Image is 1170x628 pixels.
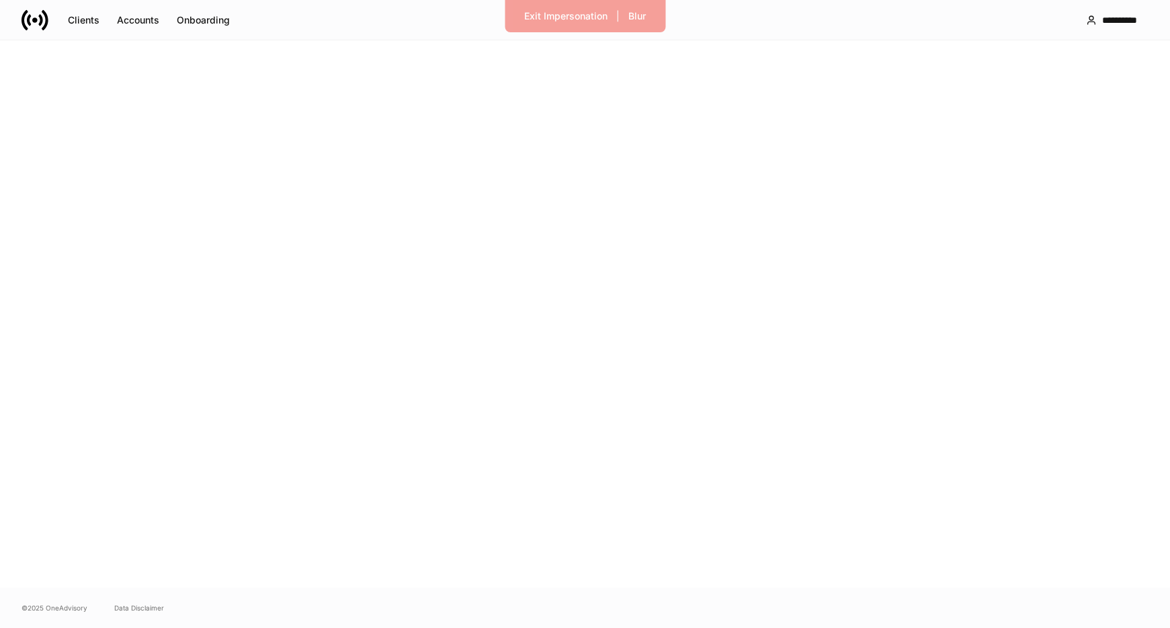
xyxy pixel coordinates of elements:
[168,9,239,31] button: Onboarding
[177,15,230,25] div: Onboarding
[68,15,99,25] div: Clients
[108,9,168,31] button: Accounts
[515,5,616,27] button: Exit Impersonation
[114,602,164,613] a: Data Disclaimer
[620,5,655,27] button: Blur
[628,11,646,21] div: Blur
[22,602,87,613] span: © 2025 OneAdvisory
[59,9,108,31] button: Clients
[524,11,608,21] div: Exit Impersonation
[117,15,159,25] div: Accounts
